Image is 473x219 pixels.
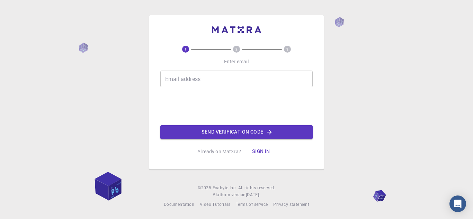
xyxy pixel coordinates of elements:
[238,184,275,191] span: All rights reserved.
[197,148,241,155] p: Already on Mat3ra?
[273,201,309,207] span: Privacy statement
[200,201,230,208] a: Video Tutorials
[160,125,313,139] button: Send verification code
[236,201,268,207] span: Terms of service
[164,201,194,207] span: Documentation
[236,201,268,208] a: Terms of service
[449,195,466,212] div: Open Intercom Messenger
[213,191,246,198] span: Platform version
[246,192,260,197] span: [DATE] .
[164,201,194,208] a: Documentation
[235,47,238,52] text: 2
[198,184,212,191] span: © 2025
[213,184,237,191] a: Exabyte Inc.
[246,191,260,198] a: [DATE].
[185,47,187,52] text: 1
[224,58,249,65] p: Enter email
[200,201,230,207] span: Video Tutorials
[247,145,276,158] button: Sign in
[273,201,309,208] a: Privacy statement
[286,47,288,52] text: 3
[184,93,289,120] iframe: reCAPTCHA
[213,185,237,190] span: Exabyte Inc.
